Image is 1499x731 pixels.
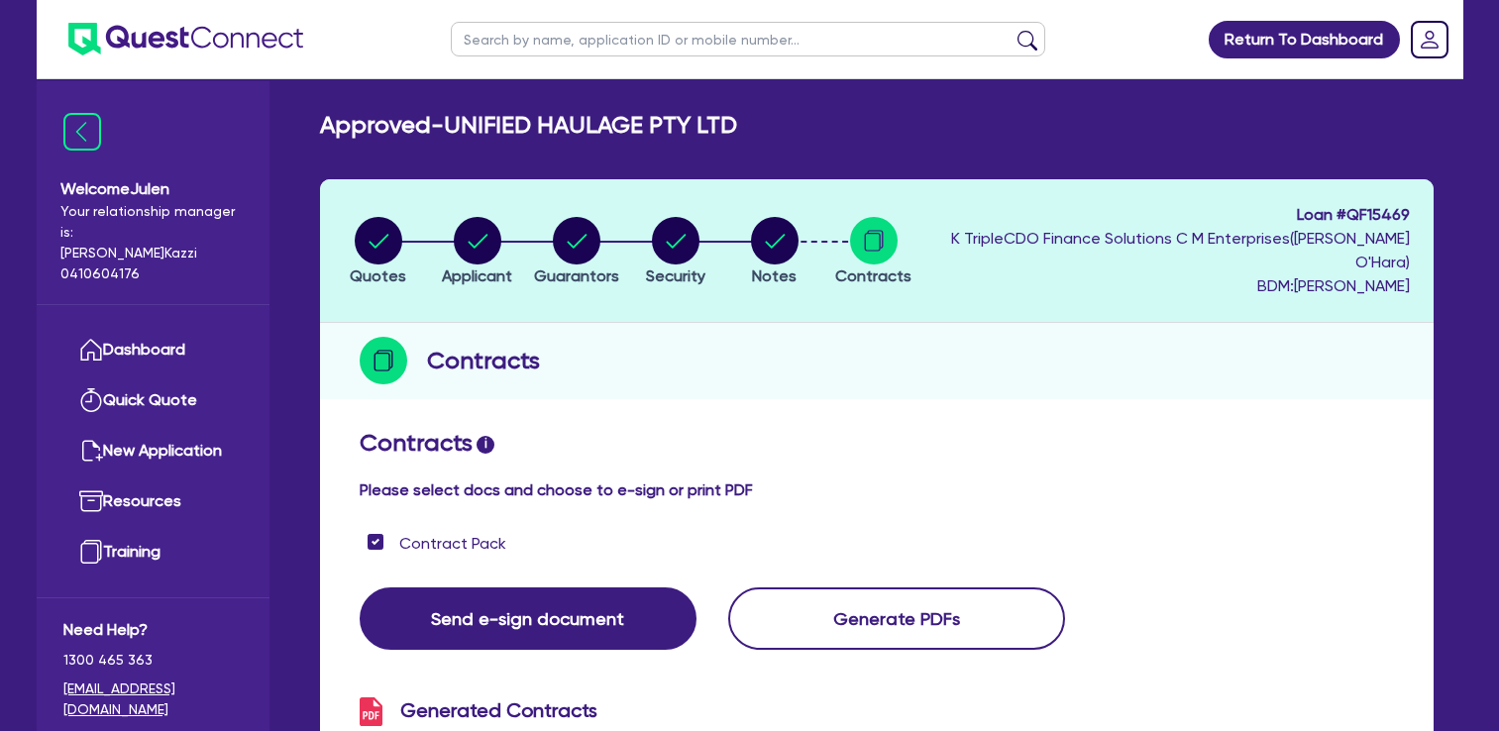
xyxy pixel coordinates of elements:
[1209,21,1400,58] a: Return To Dashboard
[63,476,243,527] a: Resources
[60,177,246,201] span: Welcome Julen
[360,337,407,384] img: step-icon
[477,436,494,454] span: i
[1404,14,1455,65] a: Dropdown toggle
[534,266,619,285] span: Guarantors
[752,266,797,285] span: Notes
[728,587,1065,650] button: Generate PDFs
[79,388,103,412] img: quick-quote
[533,216,620,289] button: Guarantors
[68,23,303,55] img: quest-connect-logo-blue
[451,22,1045,56] input: Search by name, application ID or mobile number...
[360,697,1128,726] h3: Generated Contracts
[951,229,1410,271] span: K TripleCDO Finance Solutions C M Enterprises ( [PERSON_NAME] O'Hara )
[442,266,512,285] span: Applicant
[928,274,1410,298] span: BDM: [PERSON_NAME]
[835,266,911,285] span: Contracts
[928,203,1410,227] span: Loan # QF15469
[63,527,243,577] a: Training
[320,111,737,140] h2: Approved - UNIFIED HAULAGE PTY LTD
[646,266,705,285] span: Security
[349,216,407,289] button: Quotes
[441,216,513,289] button: Applicant
[79,540,103,564] img: training
[63,618,243,642] span: Need Help?
[834,216,912,289] button: Contracts
[63,325,243,375] a: Dashboard
[350,266,406,285] span: Quotes
[360,587,696,650] button: Send e-sign document
[360,429,1394,458] h2: Contracts
[63,113,101,151] img: icon-menu-close
[63,679,243,720] a: [EMAIL_ADDRESS][DOMAIN_NAME]
[63,650,243,671] span: 1300 465 363
[79,489,103,513] img: resources
[645,216,706,289] button: Security
[427,343,540,378] h2: Contracts
[360,480,1394,499] h4: Please select docs and choose to e-sign or print PDF
[63,426,243,476] a: New Application
[750,216,800,289] button: Notes
[60,201,246,284] span: Your relationship manager is: [PERSON_NAME] Kazzi 0410604176
[399,532,506,556] label: Contract Pack
[63,375,243,426] a: Quick Quote
[360,697,382,726] img: icon-pdf
[79,439,103,463] img: new-application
